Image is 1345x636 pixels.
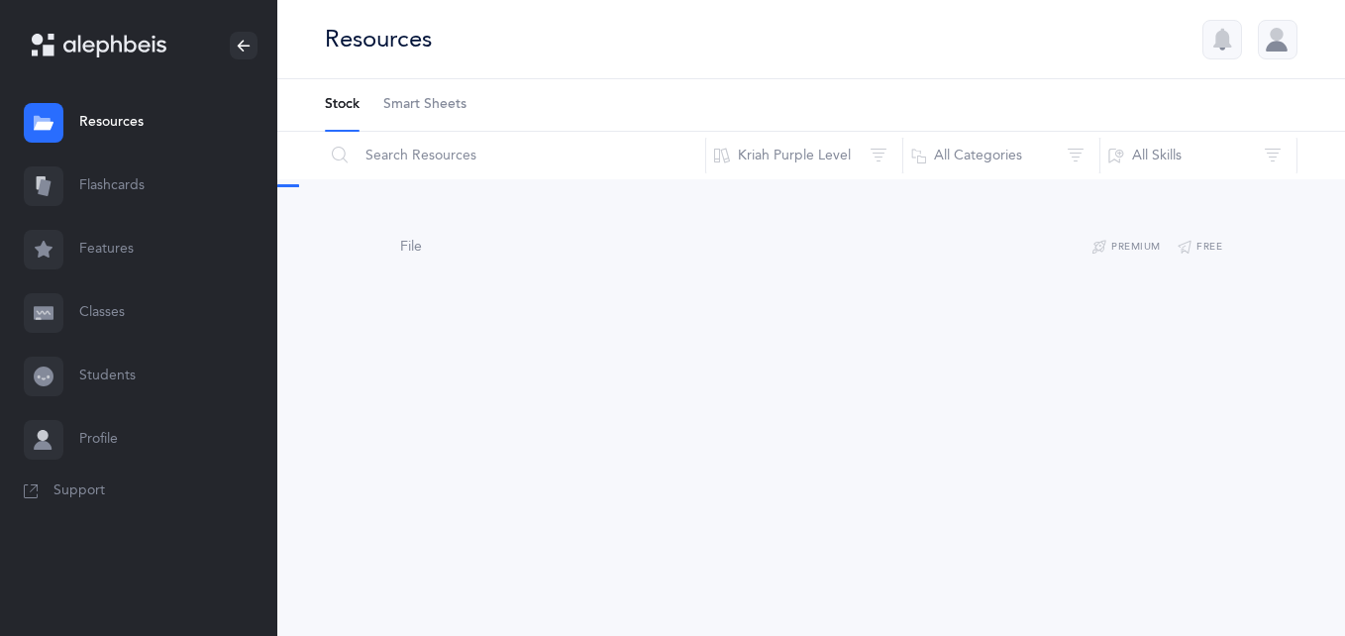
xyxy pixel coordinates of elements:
[400,239,422,255] span: File
[1099,132,1297,179] button: All Skills
[1091,236,1161,260] button: Premium
[324,132,706,179] input: Search Resources
[53,481,105,501] span: Support
[705,132,903,179] button: Kriah Purple Level
[1177,236,1223,260] button: Free
[383,95,466,115] span: Smart Sheets
[902,132,1100,179] button: All Categories
[325,23,432,55] div: Resources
